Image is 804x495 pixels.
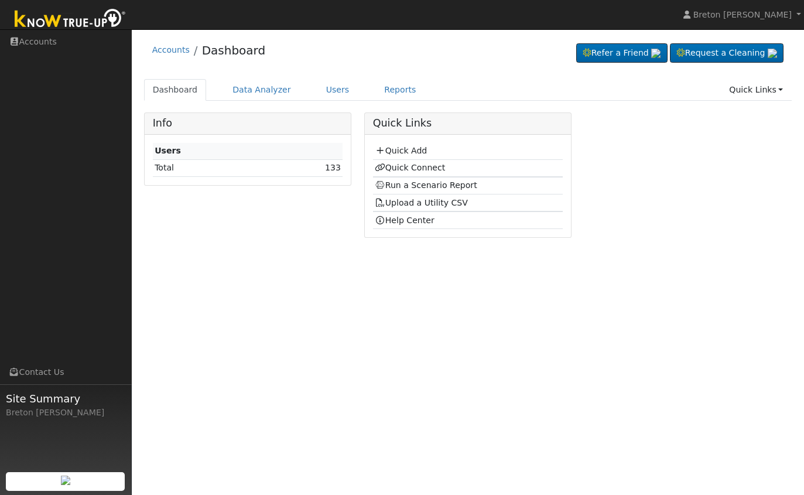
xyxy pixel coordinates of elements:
[375,79,425,101] a: Reports
[651,49,661,58] img: retrieve
[576,43,668,63] a: Refer a Friend
[144,79,207,101] a: Dashboard
[768,49,777,58] img: retrieve
[693,10,792,19] span: Breton [PERSON_NAME]
[9,6,132,33] img: Know True-Up
[61,476,70,485] img: retrieve
[670,43,784,63] a: Request a Cleaning
[317,79,358,101] a: Users
[152,45,190,54] a: Accounts
[720,79,792,101] a: Quick Links
[6,407,125,419] div: Breton [PERSON_NAME]
[202,43,266,57] a: Dashboard
[224,79,300,101] a: Data Analyzer
[6,391,125,407] span: Site Summary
